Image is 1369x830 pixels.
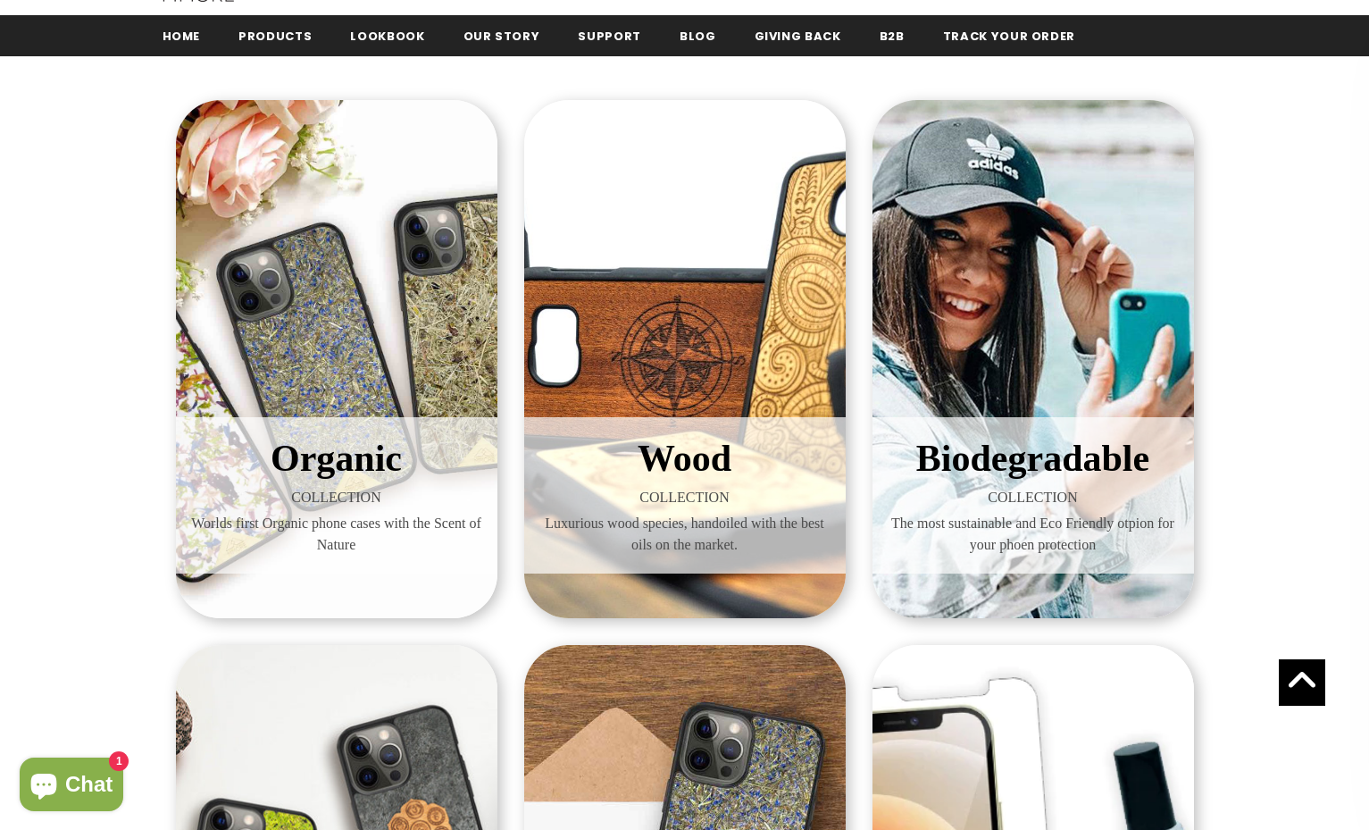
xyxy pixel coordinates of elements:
[886,513,1181,556] span: The most sustainable and Eco Friendly otpion for your phoen protection
[880,28,905,45] span: B2B
[463,15,540,55] a: Our Story
[578,15,641,55] a: support
[638,438,731,479] span: Wood
[238,28,312,45] span: Products
[680,15,716,55] a: Blog
[350,15,424,55] a: Lookbook
[755,15,841,55] a: Giving back
[880,15,905,55] a: B2B
[189,487,484,508] span: COLLECTION
[943,15,1075,55] a: Track your order
[578,28,641,45] span: support
[886,487,1181,508] span: COLLECTION
[916,438,1149,479] span: Biodegradable
[538,487,832,508] span: COLLECTION
[271,438,402,479] span: Organic
[350,28,424,45] span: Lookbook
[755,28,841,45] span: Giving back
[538,513,832,556] span: Luxurious wood species, handoiled with the best oils on the market.
[463,28,540,45] span: Our Story
[189,513,484,556] span: Worlds first Organic phone cases with the Scent of Nature
[14,758,129,816] inbox-online-store-chat: Shopify online store chat
[943,28,1075,45] span: Track your order
[163,15,201,55] a: Home
[680,28,716,45] span: Blog
[238,15,312,55] a: Products
[163,28,201,45] span: Home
